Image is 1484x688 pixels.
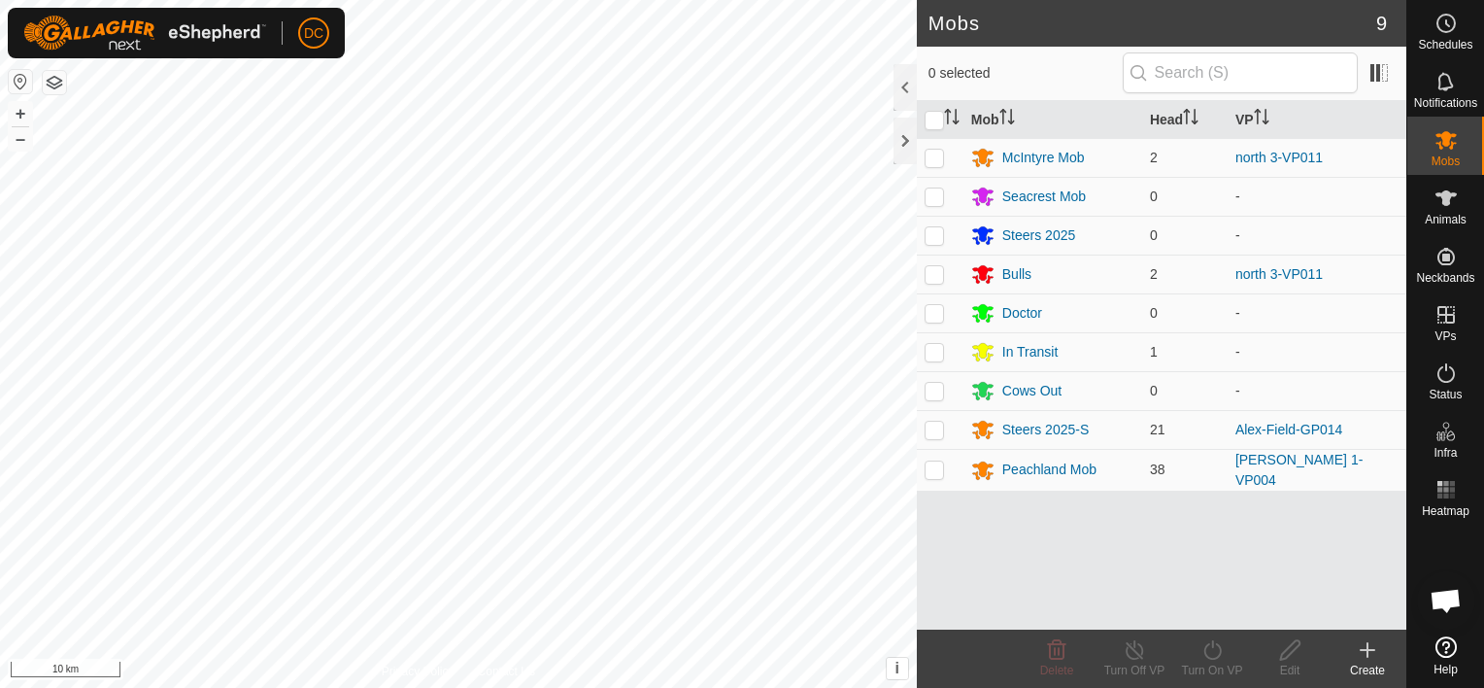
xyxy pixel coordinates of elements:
[1407,629,1484,683] a: Help
[478,663,535,680] a: Contact Us
[1002,342,1059,362] div: In Transit
[1002,264,1031,285] div: Bulls
[1235,150,1323,165] a: north 3-VP011
[1429,389,1462,400] span: Status
[23,16,266,51] img: Gallagher Logo
[1417,571,1475,630] div: Open chat
[1150,227,1158,243] span: 0
[1433,447,1457,459] span: Infra
[1414,97,1477,109] span: Notifications
[9,102,32,125] button: +
[1228,216,1406,255] td: -
[1235,266,1323,282] a: north 3-VP011
[1228,101,1406,139] th: VP
[1150,422,1165,437] span: 21
[1422,505,1469,517] span: Heatmap
[1251,662,1329,679] div: Edit
[1150,189,1158,204] span: 0
[1418,39,1472,51] span: Schedules
[1425,214,1467,225] span: Animals
[1150,344,1158,360] span: 1
[43,71,66,94] button: Map Layers
[928,63,1123,84] span: 0 selected
[1433,664,1458,675] span: Help
[1228,293,1406,332] td: -
[1002,187,1086,207] div: Seacrest Mob
[1142,101,1228,139] th: Head
[1150,150,1158,165] span: 2
[1002,420,1090,440] div: Steers 2025-S
[1228,332,1406,371] td: -
[1228,177,1406,216] td: -
[9,70,32,93] button: Reset Map
[1002,303,1042,324] div: Doctor
[963,101,1142,139] th: Mob
[1002,225,1076,246] div: Steers 2025
[1329,662,1406,679] div: Create
[928,12,1376,35] h2: Mobs
[1254,112,1269,127] p-sorticon: Activate to sort
[1002,460,1096,480] div: Peachland Mob
[1002,148,1085,168] div: McIntyre Mob
[1150,266,1158,282] span: 2
[1173,662,1251,679] div: Turn On VP
[999,112,1015,127] p-sorticon: Activate to sort
[382,663,455,680] a: Privacy Policy
[1123,52,1358,93] input: Search (S)
[1235,422,1343,437] a: Alex-Field-GP014
[1416,272,1474,284] span: Neckbands
[1376,9,1387,38] span: 9
[1432,155,1460,167] span: Mobs
[1150,305,1158,321] span: 0
[1228,371,1406,410] td: -
[1002,381,1062,401] div: Cows Out
[1434,330,1456,342] span: VPs
[304,23,323,44] span: DC
[1150,383,1158,398] span: 0
[944,112,960,127] p-sorticon: Activate to sort
[9,127,32,151] button: –
[895,660,899,676] span: i
[1235,452,1363,488] a: [PERSON_NAME] 1-VP004
[1150,462,1165,477] span: 38
[887,658,908,679] button: i
[1096,662,1173,679] div: Turn Off VP
[1183,112,1198,127] p-sorticon: Activate to sort
[1040,664,1074,677] span: Delete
